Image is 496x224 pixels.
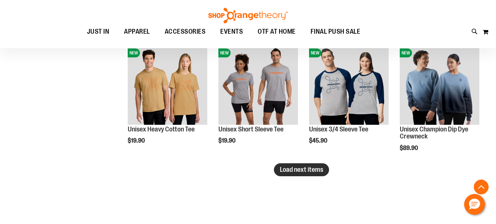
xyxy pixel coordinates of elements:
[157,23,213,40] a: ACCESSORIES
[124,41,211,163] div: product
[128,49,140,57] span: NEW
[309,45,389,126] a: Unisex 3/4 Sleeve TeeNEW
[400,45,479,126] a: Unisex Champion Dip Dye CrewneckNEW
[218,126,284,133] a: Unisex Short Sleeve Tee
[165,23,206,40] span: ACCESSORIES
[309,137,328,144] span: $45.90
[128,45,207,124] img: Unisex Heavy Cotton Tee
[250,23,303,40] a: OTF AT HOME
[128,45,207,126] a: Unisex Heavy Cotton TeeNEW
[400,126,468,140] a: Unisex Champion Dip Dye Crewneck
[400,45,479,124] img: Unisex Champion Dip Dye Crewneck
[124,23,150,40] span: APPAREL
[87,23,110,40] span: JUST IN
[218,137,237,144] span: $19.90
[309,126,368,133] a: Unisex 3/4 Sleeve Tee
[128,126,195,133] a: Unisex Heavy Cotton Tee
[280,166,323,173] span: Load next items
[220,23,243,40] span: EVENTS
[305,41,392,163] div: product
[80,23,117,40] a: JUST IN
[128,137,146,144] span: $19.90
[464,194,485,215] button: Hello, have a question? Let’s chat.
[213,23,250,40] a: EVENTS
[400,49,412,57] span: NEW
[400,145,419,151] span: $89.90
[396,41,483,170] div: product
[117,23,157,40] a: APPAREL
[218,45,298,126] a: Unisex Short Sleeve TeeNEW
[311,23,361,40] span: FINAL PUSH SALE
[218,49,231,57] span: NEW
[218,45,298,124] img: Unisex Short Sleeve Tee
[309,49,321,57] span: NEW
[303,23,368,40] a: FINAL PUSH SALE
[274,163,329,176] button: Load next items
[215,41,302,163] div: product
[207,8,289,23] img: Shop Orangetheory
[258,23,296,40] span: OTF AT HOME
[309,45,389,124] img: Unisex 3/4 Sleeve Tee
[474,180,489,194] button: Back To Top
